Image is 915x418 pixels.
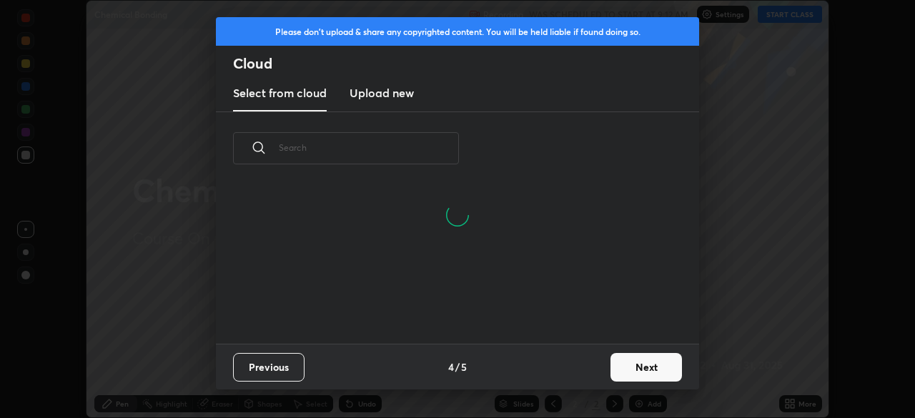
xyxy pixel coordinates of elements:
h3: Upload new [350,84,414,101]
h4: 4 [448,359,454,374]
button: Next [610,353,682,382]
input: Search [279,117,459,178]
button: Previous [233,353,305,382]
div: Please don't upload & share any copyrighted content. You will be held liable if found doing so. [216,17,699,46]
h2: Cloud [233,54,699,73]
h4: / [455,359,460,374]
h4: 5 [461,359,467,374]
h3: Select from cloud [233,84,327,101]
